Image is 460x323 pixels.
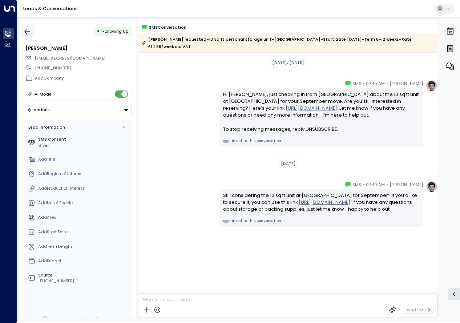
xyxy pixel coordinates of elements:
[38,272,129,278] label: Source
[23,5,78,12] a: Leads & Conversations
[142,36,434,50] div: [PERSON_NAME] requested-10 sq ft personal storage unit-[GEOGRAPHIC_DATA]-Start date [DATE]-Term 8...
[35,90,52,98] div: AI Mode
[363,181,364,188] span: •
[278,160,298,168] div: [DATE]
[38,185,129,191] div: AddProduct of Interest
[270,58,307,67] div: [DATE], [DATE]
[26,124,65,130] div: Lead Information
[366,80,385,87] span: 07:40 AM
[390,181,423,188] span: [PERSON_NAME]
[97,26,100,37] div: •
[386,80,388,87] span: •
[38,156,129,162] div: AddTitle
[352,181,361,188] span: SMS
[38,258,129,264] div: AddBudget
[24,105,132,115] div: Button group with a nested menu
[286,105,337,112] a: [URL][DOMAIN_NAME]
[390,80,423,87] span: [PERSON_NAME]
[50,316,115,323] div: Lead created on [DATE] 7:37 pm
[24,105,132,115] button: Actions
[35,55,105,61] span: yackzury5@gmail.com
[149,24,186,31] span: SMS Conversation
[38,200,129,206] div: AddNo. of People
[25,45,132,52] div: [PERSON_NAME]
[38,142,129,149] div: Given
[35,75,132,81] div: AddCompany
[38,136,129,142] label: SMS Consent
[352,80,361,87] span: SMS
[38,171,129,177] div: AddRegion of Interest
[27,107,50,112] div: Actions
[386,181,388,188] span: •
[35,65,132,71] div: [PHONE_NUMBER]
[38,243,129,250] div: AddTerm Length
[223,138,420,144] a: Linked to this conversation
[102,28,128,34] span: Following Up
[223,91,420,133] div: Hi [PERSON_NAME], just checking in from [GEOGRAPHIC_DATA] about the 10 sq ft unit at [GEOGRAPHIC_...
[426,80,437,92] img: profile-logo.png
[38,229,129,235] div: AddStart Date
[299,199,350,206] a: [URL][DOMAIN_NAME]
[223,218,420,224] a: Linked to this conversation
[35,55,105,61] span: [EMAIL_ADDRESS][DOMAIN_NAME]
[366,181,385,188] span: 07:40 AM
[363,80,364,87] span: •
[223,192,420,213] div: Still considering the 10 sq ft unit at [GEOGRAPHIC_DATA] for September? If you’d like to secure i...
[426,181,437,193] img: profile-logo.png
[38,214,129,221] div: AddArea
[38,278,129,284] div: [PHONE_NUMBER]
